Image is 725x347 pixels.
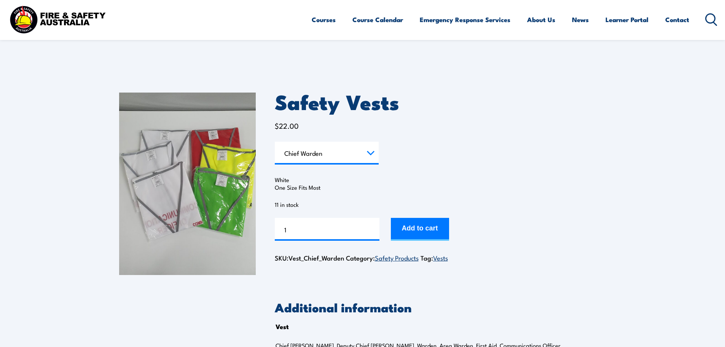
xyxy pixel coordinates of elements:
[346,253,419,262] span: Category:
[275,120,279,131] span: $
[352,10,403,30] a: Course Calendar
[275,218,379,241] input: Product quantity
[288,253,344,262] span: Vest_Chief_Warden
[275,93,606,110] h1: Safety Vests
[375,253,419,262] a: Safety Products
[605,10,649,30] a: Learner Portal
[275,302,606,312] h2: Additional information
[572,10,589,30] a: News
[275,176,606,191] p: White One Size Fits Most
[275,201,606,208] p: 11 in stock
[421,253,448,262] span: Tag:
[312,10,336,30] a: Courses
[275,120,299,131] bdi: 22.00
[391,218,449,241] button: Add to cart
[527,10,555,30] a: About Us
[275,253,344,262] span: SKU:
[433,253,448,262] a: Vests
[420,10,510,30] a: Emergency Response Services
[665,10,689,30] a: Contact
[276,321,289,332] th: Vest
[119,93,256,275] img: 20230220_093531-scaled-1.jpg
